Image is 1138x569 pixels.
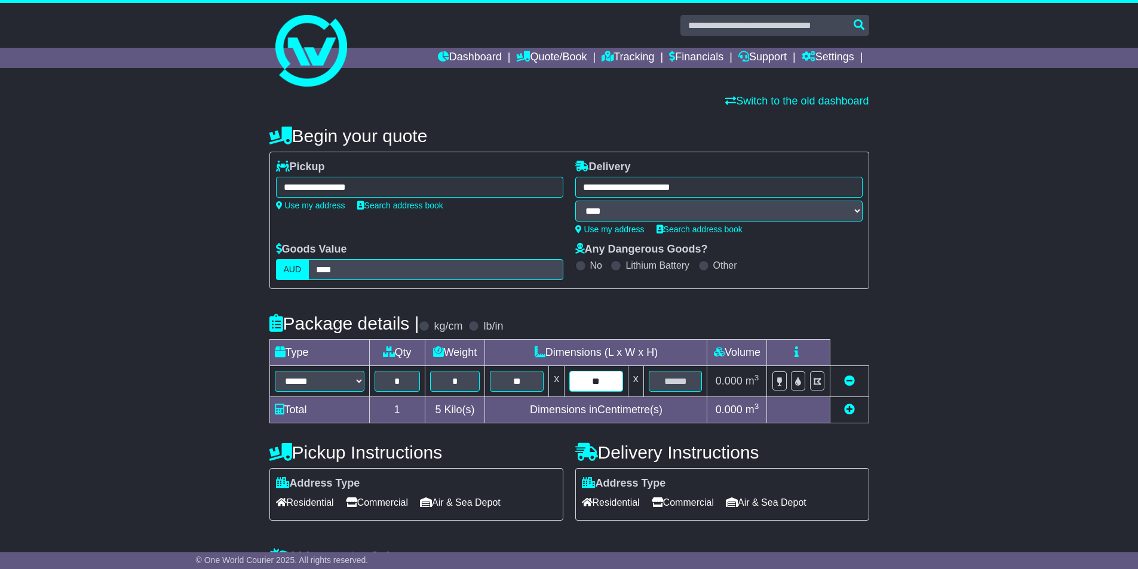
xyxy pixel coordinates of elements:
[754,373,759,382] sup: 3
[425,340,485,366] td: Weight
[276,259,309,280] label: AUD
[269,548,869,567] h4: Warranty & Insurance
[269,313,419,333] h4: Package details |
[483,320,503,333] label: lb/in
[726,493,806,512] span: Air & Sea Depot
[549,366,565,397] td: x
[485,397,707,423] td: Dimensions in Centimetre(s)
[657,224,743,234] a: Search address book
[582,493,640,512] span: Residential
[575,243,708,256] label: Any Dangerous Goods?
[738,48,787,68] a: Support
[713,260,737,271] label: Other
[269,442,563,462] h4: Pickup Instructions
[369,340,425,366] td: Qty
[276,243,347,256] label: Goods Value
[746,375,759,387] span: m
[196,555,369,565] span: © One World Courier 2025. All rights reserved.
[844,375,855,387] a: Remove this item
[276,161,325,174] label: Pickup
[420,493,501,512] span: Air & Sea Depot
[434,320,462,333] label: kg/cm
[707,340,767,366] td: Volume
[746,404,759,416] span: m
[438,48,502,68] a: Dashboard
[516,48,587,68] a: Quote/Book
[485,340,707,366] td: Dimensions (L x W x H)
[716,375,743,387] span: 0.000
[802,48,854,68] a: Settings
[725,95,869,107] a: Switch to the old dashboard
[844,404,855,416] a: Add new item
[346,493,408,512] span: Commercial
[575,224,645,234] a: Use my address
[754,402,759,411] sup: 3
[575,161,631,174] label: Delivery
[357,201,443,210] a: Search address book
[269,397,369,423] td: Total
[602,48,654,68] a: Tracking
[269,340,369,366] td: Type
[590,260,602,271] label: No
[582,477,666,490] label: Address Type
[628,366,643,397] td: x
[625,260,689,271] label: Lithium Battery
[575,442,869,462] h4: Delivery Instructions
[425,397,485,423] td: Kilo(s)
[269,126,869,146] h4: Begin your quote
[369,397,425,423] td: 1
[276,201,345,210] a: Use my address
[669,48,723,68] a: Financials
[652,493,714,512] span: Commercial
[276,493,334,512] span: Residential
[716,404,743,416] span: 0.000
[276,477,360,490] label: Address Type
[435,404,441,416] span: 5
